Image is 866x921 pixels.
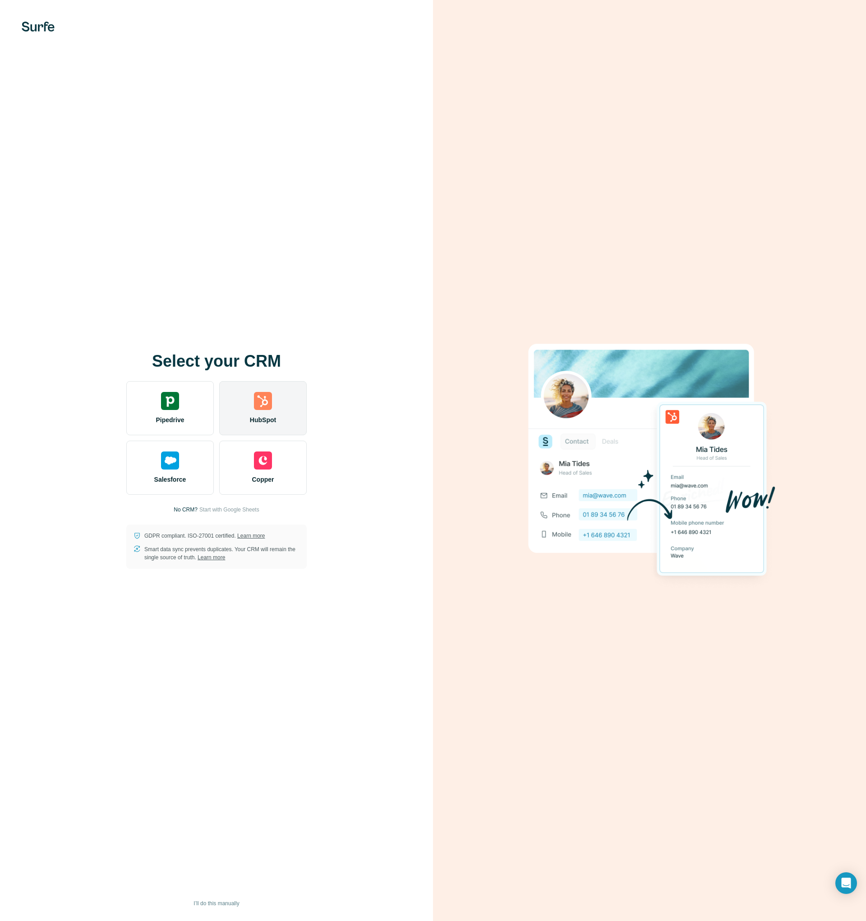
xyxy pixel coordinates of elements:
img: salesforce's logo [161,451,179,470]
button: I’ll do this manually [187,897,245,910]
img: copper's logo [254,451,272,470]
img: Surfe's logo [22,22,55,32]
a: Learn more [198,554,225,561]
img: pipedrive's logo [161,392,179,410]
span: Pipedrive [156,415,184,424]
p: GDPR compliant. ISO-27001 certified. [144,532,265,540]
p: No CRM? [174,506,198,514]
button: Start with Google Sheets [199,506,259,514]
img: hubspot's logo [254,392,272,410]
span: HubSpot [250,415,276,424]
span: Copper [252,475,274,484]
span: Salesforce [154,475,186,484]
h1: Select your CRM [126,352,307,370]
img: HUBSPOT image [523,330,776,591]
a: Learn more [237,533,265,539]
div: Open Intercom Messenger [835,872,857,894]
p: Smart data sync prevents duplicates. Your CRM will remain the single source of truth. [144,545,299,562]
span: I’ll do this manually [193,899,239,907]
